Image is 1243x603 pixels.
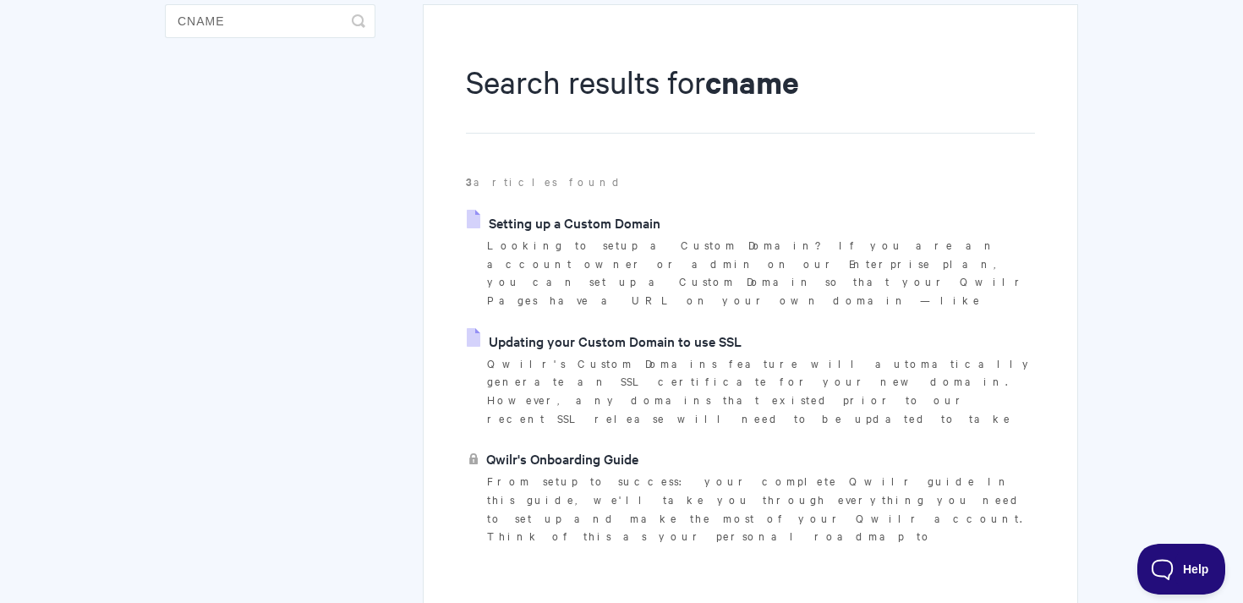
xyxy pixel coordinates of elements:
p: From setup to success: your complete Qwilr guide In this guide, we'll take you through everything... [487,472,1035,545]
a: Qwilr's Onboarding Guide [467,446,638,471]
p: articles found [466,173,1035,191]
strong: cname [705,61,799,102]
iframe: Toggle Customer Support [1137,544,1226,595]
p: Looking to setup a Custom Domain? If you are an account owner or admin on our Enterprise plan, yo... [487,236,1035,310]
a: Updating your Custom Domain to use SSL [467,328,742,354]
h1: Search results for [466,60,1035,134]
input: Search [165,4,375,38]
p: Qwilr's Custom Domains feature will automatically generate an SSL certificate for your new domain... [487,354,1035,428]
a: Setting up a Custom Domain [467,210,660,235]
strong: 3 [466,173,474,189]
